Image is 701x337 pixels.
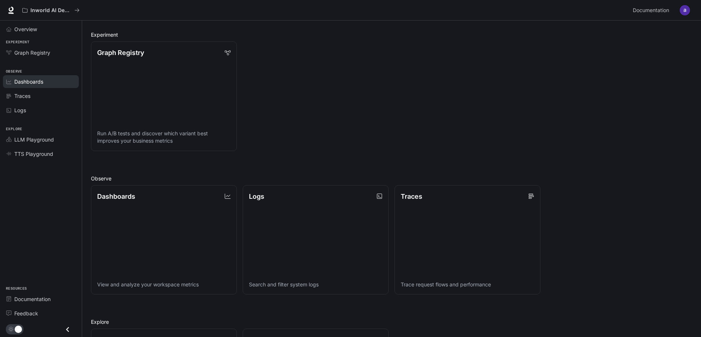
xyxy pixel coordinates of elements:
[3,293,79,305] a: Documentation
[14,106,26,114] span: Logs
[91,175,692,182] h2: Observe
[680,5,690,15] img: User avatar
[14,136,54,143] span: LLM Playground
[91,41,237,151] a: Graph RegistryRun A/B tests and discover which variant best improves your business metrics
[401,281,534,288] p: Trace request flows and performance
[249,281,382,288] p: Search and filter system logs
[14,25,37,33] span: Overview
[97,281,231,288] p: View and analyze your workspace metrics
[3,23,79,36] a: Overview
[14,92,30,100] span: Traces
[678,3,692,18] button: User avatar
[3,89,79,102] a: Traces
[91,31,692,39] h2: Experiment
[19,3,83,18] button: All workspaces
[14,309,38,317] span: Feedback
[97,191,135,201] p: Dashboards
[401,191,422,201] p: Traces
[14,78,43,85] span: Dashboards
[59,322,76,337] button: Close drawer
[3,75,79,88] a: Dashboards
[30,7,71,14] p: Inworld AI Demos
[3,307,79,320] a: Feedback
[97,130,231,144] p: Run A/B tests and discover which variant best improves your business metrics
[3,133,79,146] a: LLM Playground
[14,150,53,158] span: TTS Playground
[243,185,389,295] a: LogsSearch and filter system logs
[3,104,79,117] a: Logs
[91,185,237,295] a: DashboardsView and analyze your workspace metrics
[97,48,144,58] p: Graph Registry
[14,49,50,56] span: Graph Registry
[3,147,79,160] a: TTS Playground
[15,325,22,333] span: Dark mode toggle
[14,295,51,303] span: Documentation
[249,191,264,201] p: Logs
[3,46,79,59] a: Graph Registry
[394,185,540,295] a: TracesTrace request flows and performance
[91,318,692,326] h2: Explore
[630,3,675,18] a: Documentation
[633,6,669,15] span: Documentation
